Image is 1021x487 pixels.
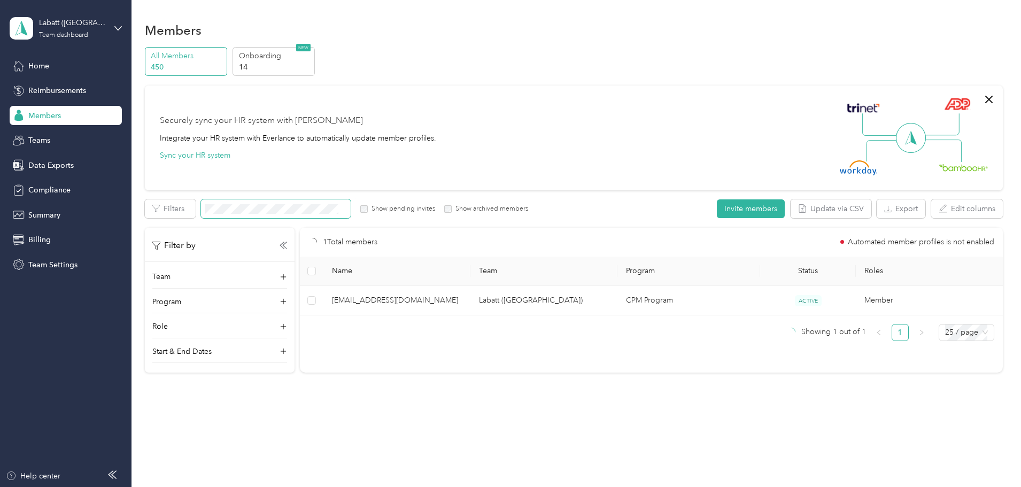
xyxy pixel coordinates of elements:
p: 1 Total members [323,236,377,248]
button: Update via CSV [791,199,871,218]
span: Home [28,60,49,72]
span: Members [28,110,61,121]
li: Next Page [913,324,930,341]
img: Line Right Up [922,113,960,136]
p: 450 [151,61,223,73]
span: Name [332,266,462,275]
button: Help center [6,470,60,482]
button: Filters [145,199,196,218]
p: All Members [151,50,223,61]
li: 1 [892,324,909,341]
span: [EMAIL_ADDRESS][DOMAIN_NAME] [332,295,462,306]
div: Team dashboard [39,32,88,38]
span: NEW [296,44,311,51]
img: ADP [944,98,970,110]
td: germain.mathurin@labatt.com [323,286,470,315]
img: Line Left Up [862,113,900,136]
span: Showing 1 out of 1 [801,324,866,340]
button: Invite members [717,199,785,218]
p: Start & End Dates [152,346,212,357]
button: Edit columns [931,199,1003,218]
span: Billing [28,234,51,245]
span: Data Exports [28,160,74,171]
span: left [876,329,882,336]
p: Onboarding [239,50,312,61]
span: Teams [28,135,50,146]
img: Line Left Down [866,140,903,161]
span: Compliance [28,184,71,196]
img: Workday [840,160,877,175]
p: Program [152,296,181,307]
div: Page Size [939,324,994,341]
a: 1 [892,324,908,341]
button: right [913,324,930,341]
span: Reimbursements [28,85,86,96]
iframe: Everlance-gr Chat Button Frame [961,427,1021,487]
td: Member [856,286,1003,315]
th: Roles [856,257,1003,286]
button: Sync your HR system [160,150,230,161]
span: ACTIVE [795,295,822,306]
th: Program [617,257,761,286]
td: CPM Program [617,286,761,315]
th: Status [760,257,855,286]
span: Summary [28,210,60,221]
img: BambooHR [939,164,988,171]
p: Role [152,321,168,332]
img: Trinet [845,101,882,115]
span: Team Settings [28,259,78,270]
th: Name [323,257,470,286]
button: Export [877,199,925,218]
div: Integrate your HR system with Everlance to automatically update member profiles. [160,133,436,144]
li: Previous Page [870,324,887,341]
label: Show pending invites [368,204,435,214]
label: Show archived members [452,204,528,214]
img: Line Right Down [924,140,962,163]
p: Filter by [152,239,196,252]
p: 14 [239,61,312,73]
span: right [918,329,925,336]
h1: Members [145,25,202,36]
div: Securely sync your HR system with [PERSON_NAME] [160,114,363,127]
p: Team [152,271,171,282]
div: Labatt ([GEOGRAPHIC_DATA]) [39,17,106,28]
span: 25 / page [945,324,988,341]
span: Automated member profiles is not enabled [848,238,994,246]
button: left [870,324,887,341]
th: Team [470,257,617,286]
td: Labatt (Quebec) [470,286,617,315]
